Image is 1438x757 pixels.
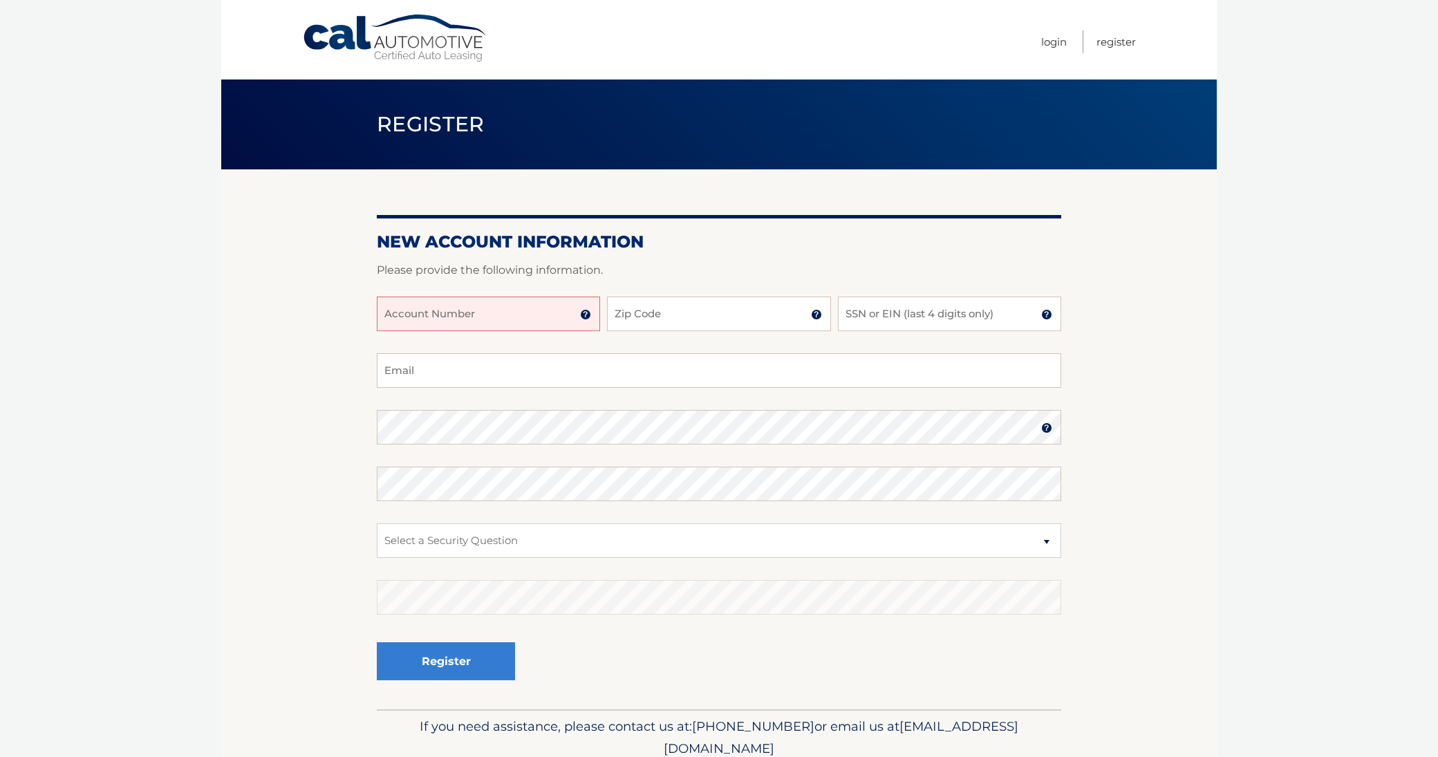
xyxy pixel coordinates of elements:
[377,353,1061,388] input: Email
[1096,30,1136,53] a: Register
[811,309,822,320] img: tooltip.svg
[692,718,814,734] span: [PHONE_NUMBER]
[377,642,515,680] button: Register
[580,309,591,320] img: tooltip.svg
[377,297,600,331] input: Account Number
[607,297,830,331] input: Zip Code
[1041,422,1052,433] img: tooltip.svg
[377,232,1061,252] h2: New Account Information
[377,261,1061,280] p: Please provide the following information.
[377,111,485,137] span: Register
[838,297,1061,331] input: SSN or EIN (last 4 digits only)
[664,718,1018,756] span: [EMAIL_ADDRESS][DOMAIN_NAME]
[302,14,489,63] a: Cal Automotive
[1041,30,1067,53] a: Login
[1041,309,1052,320] img: tooltip.svg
